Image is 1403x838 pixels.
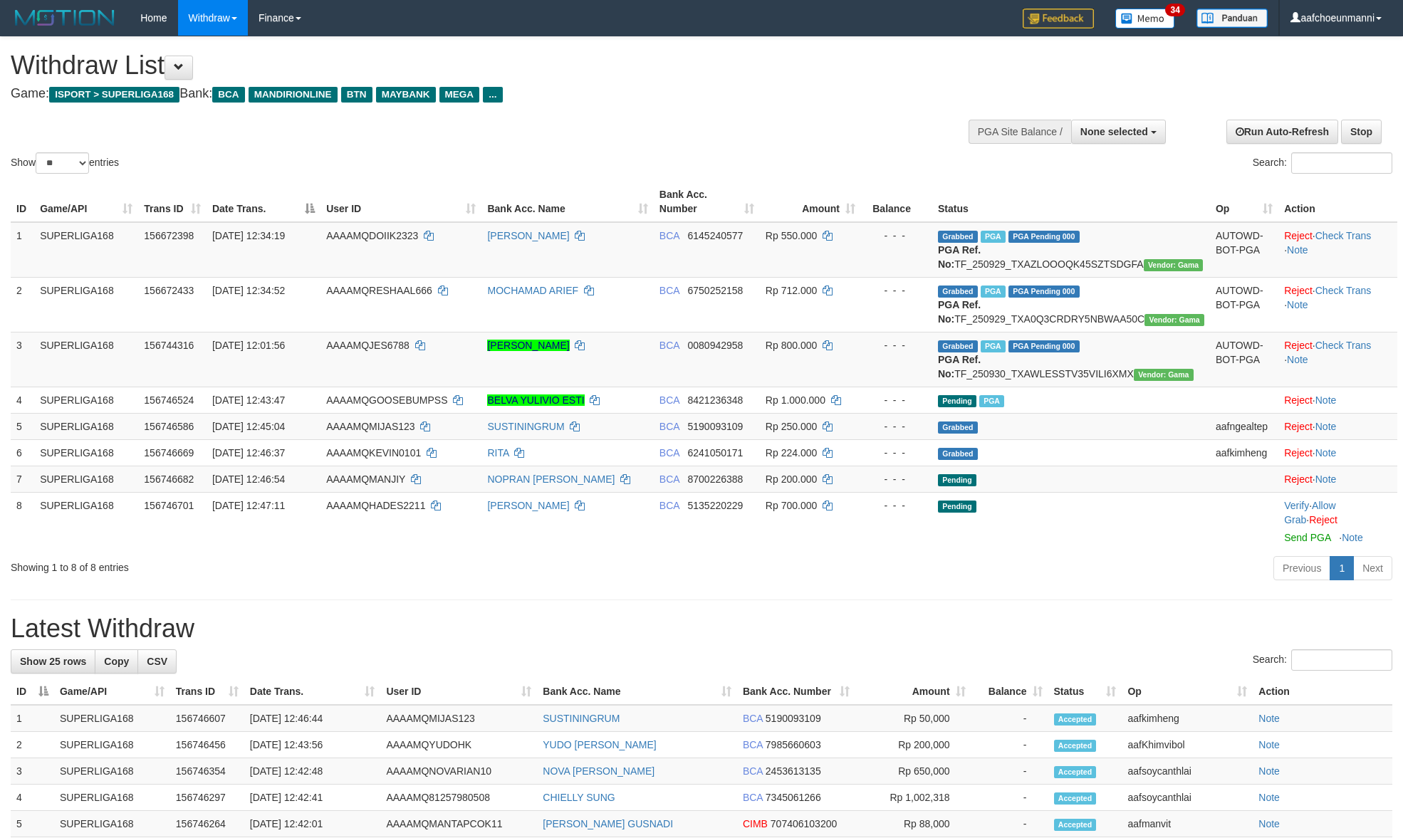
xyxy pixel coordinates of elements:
td: SUPERLIGA168 [34,439,138,466]
td: [DATE] 12:46:44 [244,705,381,732]
a: Stop [1341,120,1382,144]
td: · · [1278,222,1397,278]
span: BCA [743,713,763,724]
a: Reject [1284,340,1313,351]
th: User ID: activate to sort column ascending [380,679,537,705]
a: Note [1315,421,1337,432]
span: BCA [212,87,244,103]
td: · [1278,466,1397,492]
td: 156746456 [170,732,244,758]
span: Pending [938,501,976,513]
span: Marked by aafsoycanthlai [981,340,1006,352]
td: AUTOWD-BOT-PGA [1210,277,1278,332]
span: AAAAMQJES6788 [326,340,410,351]
span: AAAAMQDOIIK2323 [326,230,418,241]
td: · · [1278,277,1397,332]
td: 3 [11,332,34,387]
td: AAAAMQYUDOHK [380,732,537,758]
td: aafngealtep [1210,413,1278,439]
a: Check Trans [1315,340,1372,351]
a: 1 [1330,556,1354,580]
span: Marked by aafsoycanthlai [981,231,1006,243]
a: Show 25 rows [11,649,95,674]
input: Search: [1291,152,1392,174]
label: Search: [1253,649,1392,671]
span: Accepted [1054,792,1097,805]
span: 156746524 [144,394,194,406]
span: [DATE] 12:01:56 [212,340,285,351]
span: Rp 1.000.000 [766,394,825,406]
span: Accepted [1054,713,1097,726]
td: - [971,811,1048,837]
span: BCA [659,285,679,296]
span: AAAAMQMANJIY [326,473,405,485]
td: AAAAMQ81257980508 [380,785,537,811]
span: Copy 5135220229 to clipboard [688,500,744,511]
a: Note [1287,299,1308,310]
span: 34 [1165,4,1184,16]
span: Accepted [1054,819,1097,831]
td: 156746607 [170,705,244,732]
div: - - - [867,283,927,298]
span: Copy 8700226388 to clipboard [688,473,744,485]
div: - - - [867,472,927,486]
td: TF_250929_TXAZLOOOQK45SZTSDGFA [932,222,1210,278]
td: 156746297 [170,785,244,811]
span: Rp 224.000 [766,447,817,459]
span: Show 25 rows [20,656,86,667]
a: Note [1258,818,1280,829]
span: BCA [659,500,679,511]
td: · · [1278,332,1397,387]
input: Search: [1291,649,1392,671]
a: Reject [1284,394,1313,406]
span: [DATE] 12:34:19 [212,230,285,241]
a: [PERSON_NAME] [487,230,569,241]
th: Bank Acc. Number: activate to sort column ascending [737,679,855,705]
span: Copy 5190093109 to clipboard [688,421,744,432]
a: Note [1315,394,1337,406]
span: Copy [104,656,129,667]
td: Rp 200,000 [855,732,971,758]
span: None selected [1080,126,1148,137]
th: Status: activate to sort column ascending [1048,679,1122,705]
a: Note [1315,473,1337,485]
th: Trans ID: activate to sort column ascending [170,679,244,705]
td: aafsoycanthlai [1122,785,1253,811]
span: Copy 6145240577 to clipboard [688,230,744,241]
a: Copy [95,649,138,674]
span: BCA [659,230,679,241]
td: - [971,785,1048,811]
a: Note [1258,765,1280,777]
td: Rp 50,000 [855,705,971,732]
td: SUPERLIGA168 [54,785,170,811]
th: Op: activate to sort column ascending [1122,679,1253,705]
span: 156746586 [144,421,194,432]
td: Rp 1,002,318 [855,785,971,811]
span: 156746701 [144,500,194,511]
span: MEGA [439,87,480,103]
a: NOVA [PERSON_NAME] [543,765,654,777]
span: Rp 700.000 [766,500,817,511]
span: AAAAMQKEVIN0101 [326,447,421,459]
a: MOCHAMAD ARIEF [487,285,578,296]
th: Op: activate to sort column ascending [1210,182,1278,222]
b: PGA Ref. No: [938,354,981,379]
span: Vendor URL: https://trx31.1velocity.biz [1144,259,1204,271]
th: ID: activate to sort column descending [11,679,54,705]
label: Show entries [11,152,119,174]
span: PGA Pending [1008,286,1080,298]
span: Grabbed [938,340,978,352]
span: 156746682 [144,473,194,485]
td: [DATE] 12:42:01 [244,811,381,837]
span: BTN [341,87,372,103]
th: Action [1253,679,1392,705]
a: Reject [1284,447,1313,459]
span: AAAAMQMIJAS123 [326,421,415,432]
h1: Latest Withdraw [11,614,1392,643]
td: aafmanvit [1122,811,1253,837]
span: BCA [659,340,679,351]
th: Balance: activate to sort column ascending [971,679,1048,705]
td: aafkimheng [1122,705,1253,732]
td: - [971,705,1048,732]
th: Status [932,182,1210,222]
